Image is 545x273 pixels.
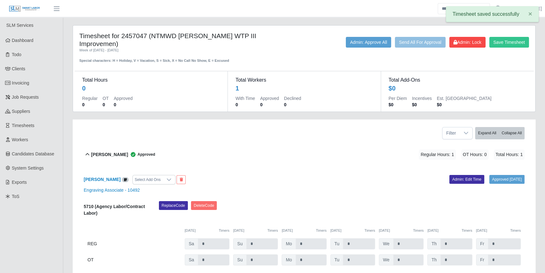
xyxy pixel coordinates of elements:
span: Admin: Lock [453,40,481,45]
button: Timers [219,228,229,233]
div: REG [87,238,181,249]
button: [PERSON_NAME] Approved Regular Hours: 1 OT Hours: 0 Total Hours: 1 [84,142,525,167]
img: SLM Logo [9,5,40,12]
a: Engraving Associate - 10492 [84,188,140,193]
span: We [379,254,394,265]
button: ReplaceCode [159,201,188,210]
span: Candidates Database [12,151,54,156]
button: Admin: Lock [449,37,486,48]
span: Th [427,238,441,249]
div: [DATE] [476,228,521,233]
button: Timers [316,228,327,233]
b: [PERSON_NAME] [91,151,128,158]
span: Timesheets [12,123,35,128]
dt: Total Workers [235,76,373,84]
span: Dashboard [12,38,34,43]
a: [PERSON_NAME] [506,5,542,12]
div: Special characters: H = Holiday, V = Vacation, S = Sick, X = No Call No Show, E = Excused [79,53,261,63]
div: Timesheet saved successfully [446,6,539,22]
span: Fr [476,238,488,249]
dt: With Time [235,95,255,102]
dt: Regular [82,95,98,102]
h4: Timesheet for 2457047 (NTMWD [PERSON_NAME] WTP III Improvemen) [79,32,261,48]
div: bulk actions [475,127,525,139]
div: [DATE] [282,228,326,233]
span: Filter [442,127,460,139]
button: Collapse All [499,127,525,139]
div: [DATE] [379,228,424,233]
dt: OT [103,95,109,102]
dd: $0 [389,102,407,108]
button: Save Timesheet [489,37,529,48]
span: Job Requests [12,95,39,100]
input: Search [438,3,490,14]
button: Expand All [475,127,499,139]
a: Approved [DATE] [489,175,525,184]
dd: 0 [235,102,255,108]
dd: 0 [82,102,98,108]
dd: 0 [103,102,109,108]
span: Workers [12,137,28,142]
span: Tu [330,254,344,265]
dt: Total Hours [82,76,220,84]
span: Fr [476,254,488,265]
span: Su [233,238,247,249]
span: We [379,238,394,249]
dd: 0 [284,102,301,108]
span: Approved [128,151,155,158]
dt: Incentives [412,95,432,102]
dt: Approved [114,95,132,102]
span: SLM Services [6,23,33,28]
dd: $0 [437,102,492,108]
button: Timers [510,228,521,233]
a: [PERSON_NAME] [84,177,121,182]
div: [DATE] [330,228,375,233]
span: Tu [330,238,344,249]
a: View/Edit Notes [122,177,129,182]
span: Mo [282,254,296,265]
dd: $0 [412,102,432,108]
span: Sa [185,254,198,265]
button: Timers [364,228,375,233]
div: Week of [DATE] - [DATE] [79,48,261,53]
div: [DATE] [185,228,229,233]
span: Exports [12,180,27,185]
a: Admin: Edit Time [449,175,484,184]
div: [DATE] [233,228,278,233]
dt: Est. [GEOGRAPHIC_DATA] [437,95,492,102]
button: Timers [267,228,278,233]
span: Th [427,254,441,265]
span: System Settings [12,166,44,171]
dd: 0 [260,102,279,108]
button: End Worker & Remove from the Timesheet [177,175,186,184]
span: Clients [12,66,25,71]
button: DeleteCode [191,201,217,210]
button: Admin: Approve All [346,37,391,48]
span: Mo [282,238,296,249]
div: $0 [389,84,396,93]
div: 1 [235,84,239,93]
b: 5710 (Agency Labor/Contract Labor) [84,204,145,216]
div: [DATE] [427,228,472,233]
dt: Total Add-Ons [389,76,526,84]
div: 0 [82,84,86,93]
span: Suppliers [12,109,30,114]
dd: 0 [114,102,132,108]
div: Select Add Ons [133,175,163,184]
span: Invoicing [12,80,29,85]
button: Timers [462,228,472,233]
button: Send All For Approval [395,37,446,48]
span: OT Hours: 0 [461,149,489,160]
span: Total Hours: 1 [494,149,525,160]
div: OT [87,254,181,265]
button: Timers [413,228,424,233]
span: Su [233,254,247,265]
span: Sa [185,238,198,249]
dt: Declined [284,95,301,102]
dt: Approved [260,95,279,102]
span: Regular Hours: 1 [419,149,456,160]
span: Todo [12,52,21,57]
span: ToS [12,194,20,199]
dt: Per Diem [389,95,407,102]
